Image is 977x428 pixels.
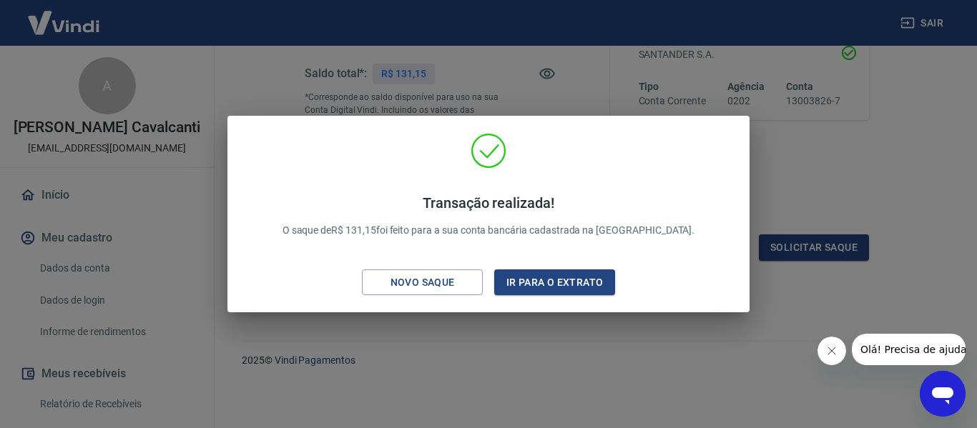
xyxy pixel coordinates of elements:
button: Ir para o extrato [494,269,615,296]
iframe: Mensagem da empresa [852,334,966,365]
p: O saque de R$ 131,15 foi feito para a sua conta bancária cadastrada na [GEOGRAPHIC_DATA]. [283,194,695,238]
iframe: Fechar mensagem [818,337,846,365]
button: Novo saque [362,269,483,296]
span: Olá! Precisa de ajuda? [9,10,120,21]
div: Novo saque [373,274,472,292]
h4: Transação realizada! [283,194,695,211]
iframe: Botão para abrir a janela de mensagens [920,371,966,417]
